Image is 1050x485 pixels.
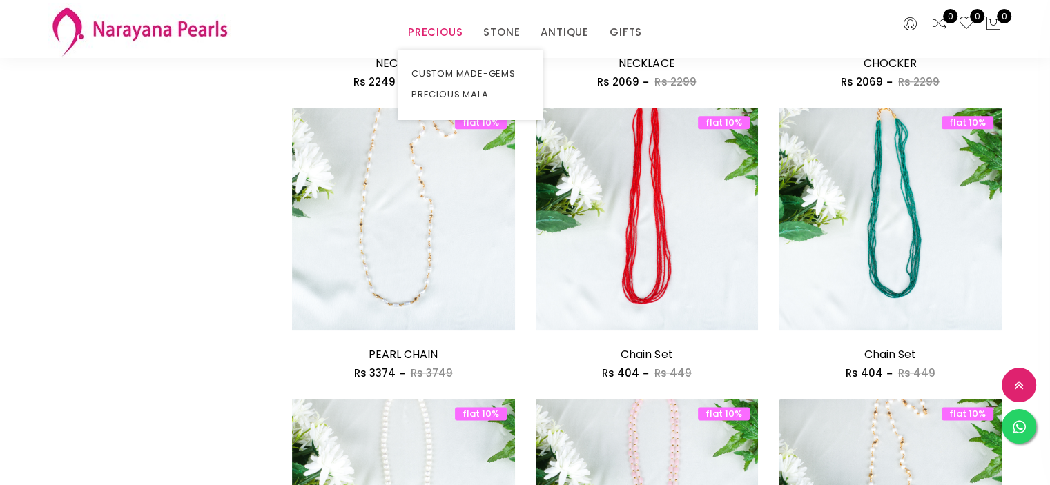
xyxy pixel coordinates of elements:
a: STONE [483,22,520,43]
span: Rs 404 [846,366,883,380]
span: Rs 404 [602,366,639,380]
span: 0 [943,9,957,23]
span: Rs 2249 [353,75,396,89]
span: Rs 449 [898,366,935,380]
span: flat 10% [698,116,750,129]
a: ANTIQUE [541,22,589,43]
button: 0 [985,15,1002,33]
a: Chain Set [621,346,672,362]
a: PRECIOUS MALA [411,84,529,105]
a: CHOCKER [864,55,917,71]
a: CUSTOM MADE-GEMS [411,63,529,84]
a: 0 [931,15,948,33]
span: Rs 3374 [354,366,396,380]
a: PRECIOUS [408,22,463,43]
a: Chain Set [864,346,916,362]
span: Rs 2069 [841,75,883,89]
span: Rs 449 [654,366,692,380]
a: NECKLACE [619,55,674,71]
span: flat 10% [455,116,507,129]
span: flat 10% [942,116,993,129]
span: flat 10% [455,407,507,420]
a: 0 [958,15,975,33]
span: Rs 2299 [654,75,696,89]
span: 0 [997,9,1011,23]
span: flat 10% [942,407,993,420]
a: GIFTS [610,22,642,43]
span: Rs 2299 [898,75,940,89]
span: flat 10% [698,407,750,420]
a: PEARL CHAIN [369,346,438,362]
span: Rs 2069 [597,75,639,89]
a: NECKLACE [376,55,431,71]
span: 0 [970,9,984,23]
span: Rs 3749 [411,366,453,380]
